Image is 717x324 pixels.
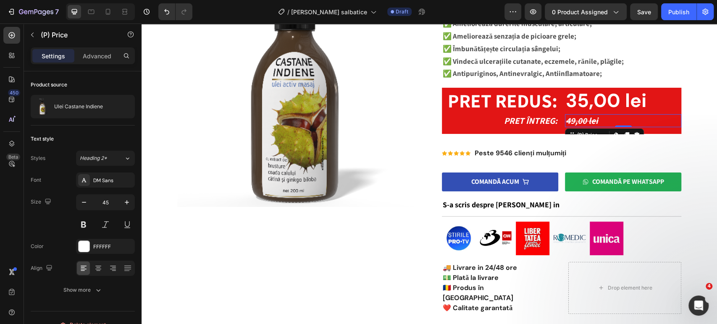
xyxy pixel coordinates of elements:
img: product feature img [34,98,51,115]
span: Save [637,8,651,16]
strong: ✅ Antipuriginos, Antinevralgic, Antiinﬂamatoare; [301,45,460,55]
img: Alt Image [374,198,408,232]
div: Align [31,263,54,274]
div: Styles [31,154,45,162]
p: PRET REDUS: [301,65,416,90]
p: 💵 Plată la livrare [301,249,412,259]
div: FFFFFF [93,243,133,251]
div: DM Sans [93,177,133,184]
p: S-a scris despre [PERSON_NAME] in [301,175,539,187]
p: 🚚 Livrare in 24/48 ore [301,239,412,249]
span: / [287,8,289,16]
p: Settings [42,52,65,60]
div: Color [31,243,44,250]
div: COMANDĂ PE WHATSAPP [451,152,523,165]
p: 🇷🇴 Produs în [GEOGRAPHIC_DATA] [301,259,412,280]
div: 450 [8,89,20,96]
p: Advanced [83,52,111,60]
div: Publish [668,8,689,16]
button: Save [630,3,658,20]
button: 7 [3,3,63,20]
strong: ✅ Vindecă ulcerațiile cutanate, eczemele, rănile, plăgile; [301,33,482,42]
button: Publish [661,3,696,20]
p: ❤️ Calitate garantată [301,280,412,290]
span: 4 [706,283,712,290]
span: 0 product assigned [552,8,608,16]
p: Ulei Castane Indiene [54,104,103,110]
img: Alt Image [411,209,445,220]
div: Product source [31,81,67,89]
iframe: Intercom live chat [688,295,709,316]
span: [PERSON_NAME] salbatice [291,8,367,16]
div: Size [31,196,53,208]
img: Alt Image [337,198,371,232]
div: Text style [31,135,54,143]
span: Heading 2* [80,154,107,162]
div: Beta [6,154,20,160]
p: PRET ÎNTREG: [301,91,416,103]
p: Peste 9546 clienți mulțumiți [333,125,425,135]
div: 49,00 lei [423,91,540,104]
button: Heading 2* [76,151,135,166]
p: (P) Price [41,30,112,40]
div: COMANDĂ ACUM [330,152,378,165]
strong: ✅ Îmbunătățește circulația sângelui; [301,21,419,30]
strong: ✅ Ameliorează senzația de picioare grele; [301,8,435,17]
div: Undo/Redo [158,3,192,20]
div: Drop element here [466,261,511,268]
div: Font [31,176,41,184]
iframe: Design area [142,24,717,324]
span: Draft [396,8,408,16]
button: Show more [31,282,135,298]
img: Alt Image [300,201,334,228]
div: Show more [63,286,102,294]
div: 35,00 lei [423,64,540,91]
img: Alt Image [448,198,482,232]
div: (P) Price [434,108,458,115]
button: 0 product assigned [545,3,627,20]
p: 7 [55,7,59,17]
